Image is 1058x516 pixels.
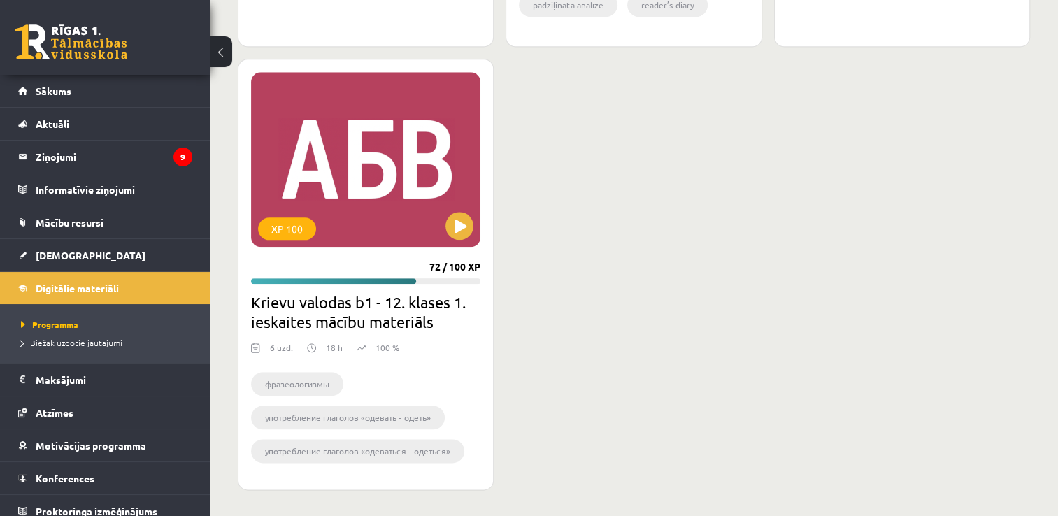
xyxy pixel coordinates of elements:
[251,372,343,396] li: фразеологизмы
[21,319,78,330] span: Programma
[258,217,316,240] div: XP 100
[18,272,192,304] a: Digitālie materiāli
[36,117,69,130] span: Aktuāli
[173,148,192,166] i: 9
[36,173,192,206] legend: Informatīvie ziņojumi
[18,364,192,396] a: Maksājumi
[36,472,94,485] span: Konferences
[15,24,127,59] a: Rīgas 1. Tālmācības vidusskola
[18,75,192,107] a: Sākums
[18,141,192,173] a: Ziņojumi9
[270,341,293,362] div: 6 uzd.
[376,341,399,354] p: 100 %
[18,429,192,461] a: Motivācijas programma
[36,406,73,419] span: Atzīmes
[251,292,480,331] h2: Krievu valodas b1 - 12. klases 1. ieskaites mācību materiāls
[326,341,343,354] p: 18 h
[21,318,196,331] a: Programma
[251,439,464,463] li: употребление глаголов «одеваться - одеться»
[36,216,103,229] span: Mācību resursi
[36,282,119,294] span: Digitālie materiāli
[18,108,192,140] a: Aktuāli
[251,406,445,429] li: употребление глаголов «одевать - одеть»
[18,206,192,238] a: Mācību resursi
[36,249,145,261] span: [DEMOGRAPHIC_DATA]
[21,337,122,348] span: Biežāk uzdotie jautājumi
[36,85,71,97] span: Sākums
[21,336,196,349] a: Biežāk uzdotie jautājumi
[18,462,192,494] a: Konferences
[36,141,192,173] legend: Ziņojumi
[18,173,192,206] a: Informatīvie ziņojumi
[36,439,146,452] span: Motivācijas programma
[18,239,192,271] a: [DEMOGRAPHIC_DATA]
[18,396,192,429] a: Atzīmes
[36,364,192,396] legend: Maksājumi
